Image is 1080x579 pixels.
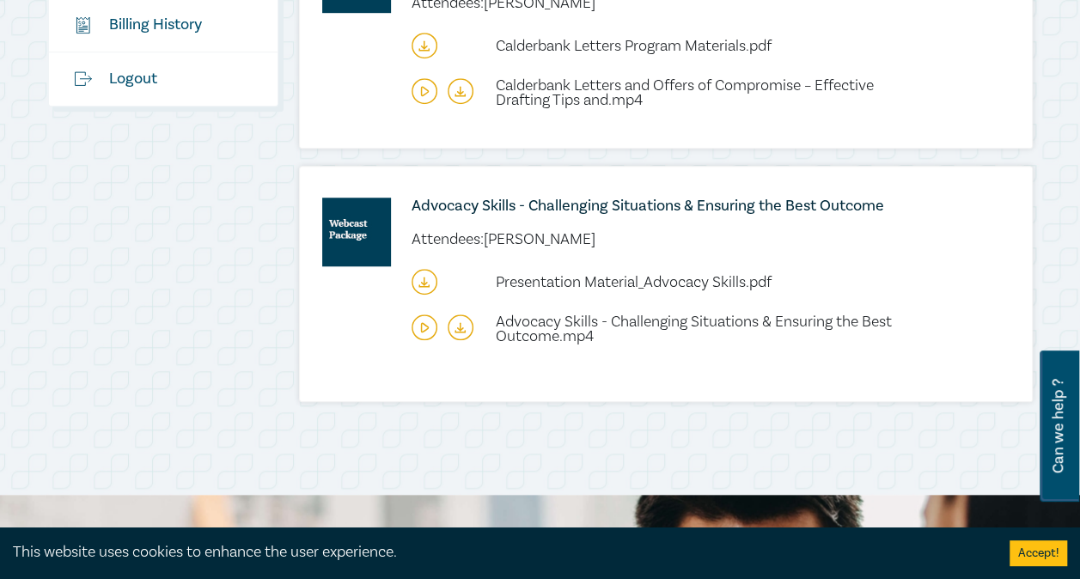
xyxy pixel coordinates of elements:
a: Calderbank Letters Program Materials.pdf [496,39,772,53]
span: Calderbank Letters and Offers of Compromise – Effective Drafting Tips and.mp4 [496,76,874,110]
a: Logout [49,52,278,106]
a: Presentation Material_Advocacy Skills.pdf [496,275,772,289]
span: Advocacy Skills - Challenging Situations & Ensuring the Best Outcome.mp4 [496,312,892,346]
span: Can we help ? [1050,361,1066,491]
a: Calderbank Letters and Offers of Compromise – Effective Drafting Tips and.mp4 [496,78,929,107]
tspan: $ [78,20,82,27]
a: Advocacy Skills - Challenging Situations & Ensuring the Best Outcome [412,198,929,215]
button: Accept cookies [1010,540,1067,566]
a: Advocacy Skills - Challenging Situations & Ensuring the Best Outcome.mp4 [496,314,929,344]
span: Calderbank Letters Program Materials.pdf [496,36,772,56]
span: Presentation Material_Advocacy Skills.pdf [496,272,772,292]
li: Attendees: [PERSON_NAME] [412,232,595,247]
img: online-intensive-(to-download) [322,198,391,266]
div: This website uses cookies to enhance the user experience. [13,541,984,564]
